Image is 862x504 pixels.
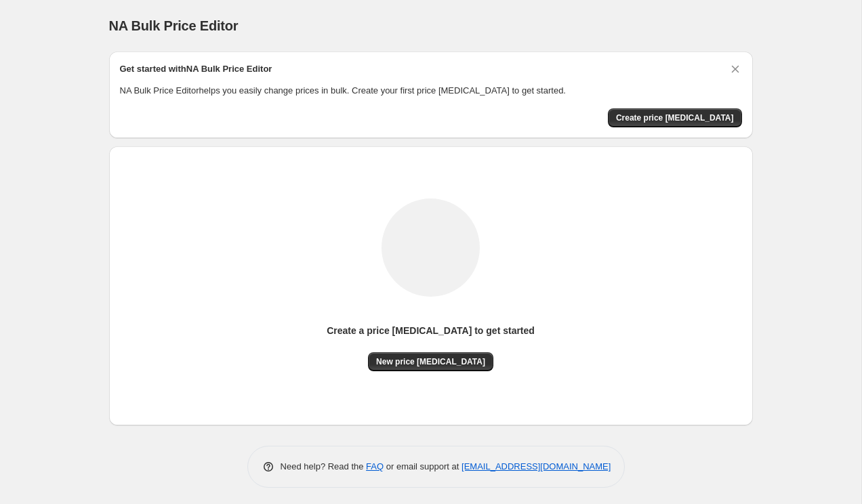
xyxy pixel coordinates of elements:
[461,461,611,471] a: [EMAIL_ADDRESS][DOMAIN_NAME]
[384,461,461,471] span: or email support at
[120,84,742,98] p: NA Bulk Price Editor helps you easily change prices in bulk. Create your first price [MEDICAL_DAT...
[608,108,742,127] button: Create price change job
[376,356,485,367] span: New price [MEDICAL_DATA]
[728,62,742,76] button: Dismiss card
[120,62,272,76] h2: Get started with NA Bulk Price Editor
[327,324,535,337] p: Create a price [MEDICAL_DATA] to get started
[109,18,239,33] span: NA Bulk Price Editor
[281,461,367,471] span: Need help? Read the
[368,352,493,371] button: New price [MEDICAL_DATA]
[616,112,734,123] span: Create price [MEDICAL_DATA]
[366,461,384,471] a: FAQ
